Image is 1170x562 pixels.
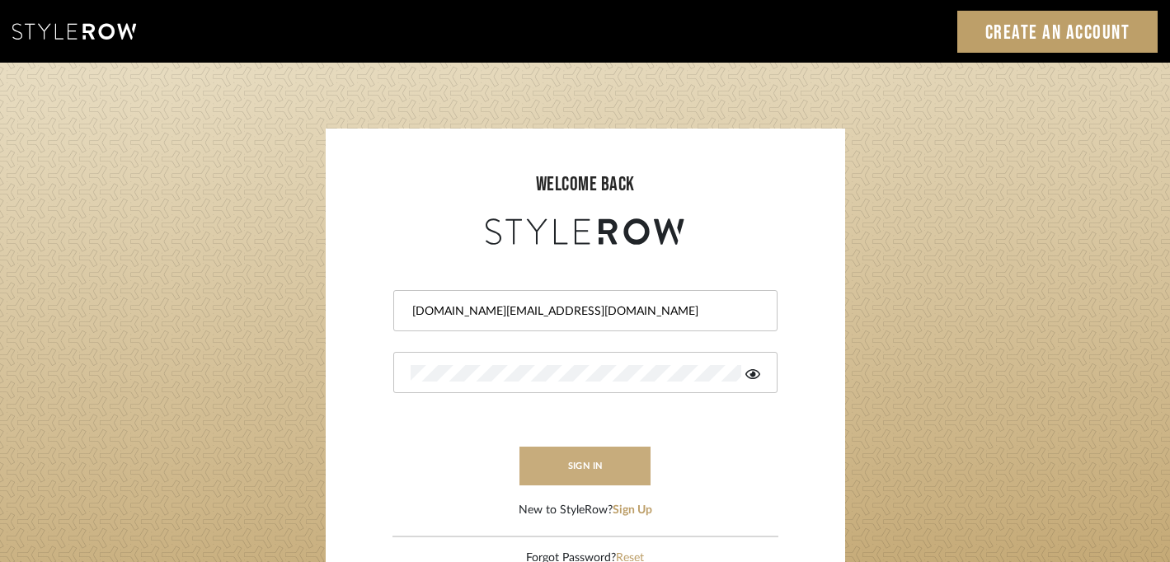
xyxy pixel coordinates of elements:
[342,170,829,199] div: welcome back
[411,303,756,320] input: Email Address
[957,11,1158,53] a: Create an Account
[613,502,652,519] button: Sign Up
[519,447,651,485] button: sign in
[519,502,652,519] div: New to StyleRow?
